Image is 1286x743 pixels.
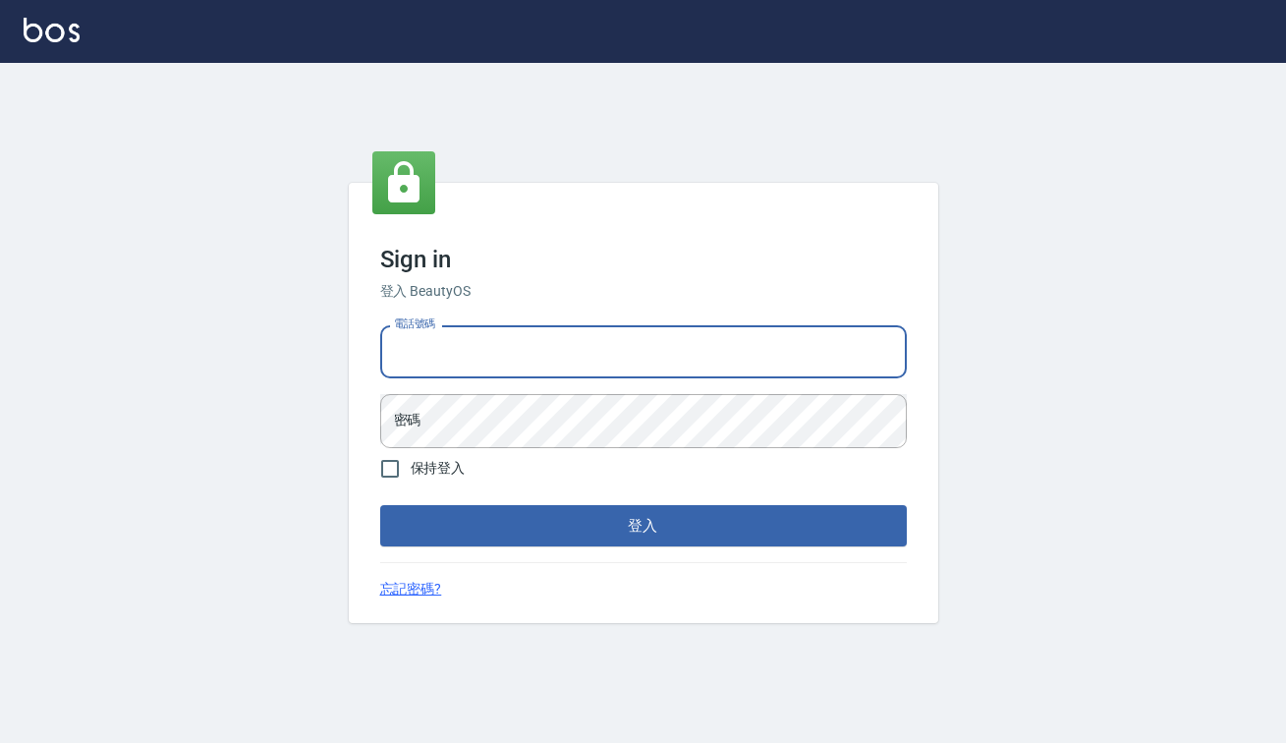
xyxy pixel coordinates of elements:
[380,505,907,546] button: 登入
[394,316,435,331] label: 電話號碼
[380,579,442,600] a: 忘記密碼?
[24,18,80,42] img: Logo
[380,281,907,302] h6: 登入 BeautyOS
[380,246,907,273] h3: Sign in
[411,458,466,479] span: 保持登入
